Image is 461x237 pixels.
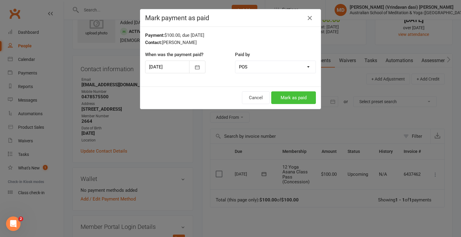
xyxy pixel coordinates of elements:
div: [PERSON_NAME] [145,39,316,46]
strong: Contact: [145,40,162,45]
button: Cancel [242,91,270,104]
button: Mark as paid [271,91,316,104]
div: $100.00, due [DATE] [145,32,316,39]
span: 2 [18,216,23,221]
label: When was the payment paid? [145,51,203,58]
h4: Mark payment as paid [145,14,316,22]
iframe: Intercom live chat [6,216,21,231]
label: Paid by [235,51,250,58]
strong: Payment: [145,33,164,38]
button: Close [305,13,315,23]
